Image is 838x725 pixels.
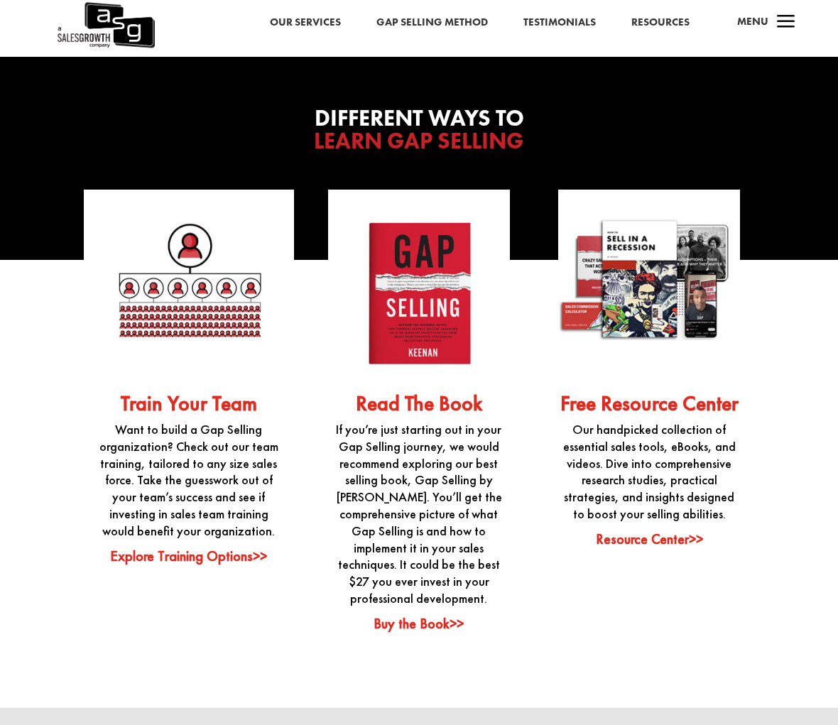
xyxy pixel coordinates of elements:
[596,530,703,548] a: Resource Center>>
[270,13,341,32] a: Our Services
[98,190,280,371] img: An organizational chart illustration showing a hierarchy with one larger red figure at the top, c...
[356,390,482,417] a: Read The Book
[328,421,510,607] p: If you’re just starting out in your Gap Selling journey, we would recommend exploring our best se...
[314,126,524,156] span: Learn Gap Selling
[558,421,740,523] p: Our handpicked collection of essential sales tools, eBooks, and videos. Dive into comprehensive r...
[110,547,267,565] a: Explore Training Options>>
[84,107,754,160] h2: Different Ways To
[121,390,257,417] a: Train Your Team
[772,9,800,37] span: a
[374,614,464,633] a: Buy the Book>>
[98,421,280,540] p: Want to build a Gap Selling organization? Check out our team training, tailored to any size sales...
[376,13,488,32] a: Gap Selling Method
[737,14,768,28] span: Menu
[631,13,690,32] a: Resources
[560,390,739,417] a: Free Resource Center
[328,190,510,371] img: Cover of the book 'Gap Selling' by Keenan, featuring a bold red background with the title 'Gap Se...
[523,13,596,32] a: Testimonials
[558,190,740,371] img: A collage of resources featured in the Gap Selling Free Resource Center, including an eBook title...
